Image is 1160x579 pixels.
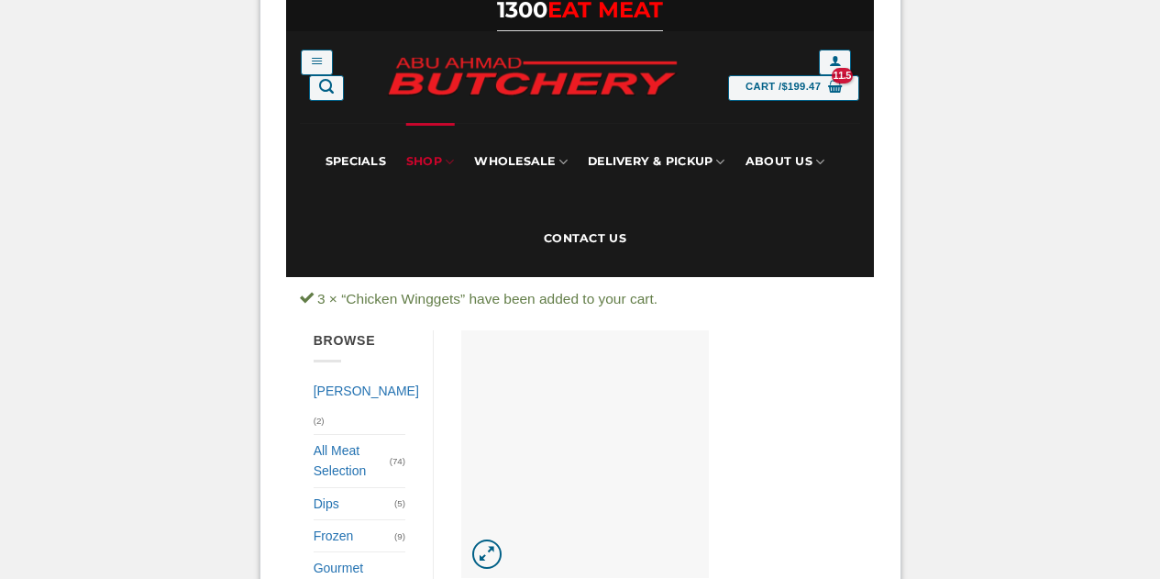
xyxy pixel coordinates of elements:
[394,490,405,517] span: (5)
[314,333,376,348] span: Browse
[746,79,821,95] span: Cart /
[474,123,568,200] a: Wholesale
[373,46,691,109] img: Abu Ahmad Butchery
[314,520,394,551] a: Frozen
[544,200,626,277] a: Contact Us
[394,523,405,550] span: (9)
[309,75,344,101] a: Search
[746,123,824,200] a: About Us
[461,330,709,578] img: Chicken Winggets
[314,375,419,406] a: [PERSON_NAME]
[781,81,821,92] bdi: 199.47
[314,407,325,434] span: (2)
[728,75,859,101] a: View cart
[819,50,851,75] a: Login
[406,123,454,200] a: SHOP
[588,123,725,200] a: Delivery & Pickup
[286,288,875,311] div: 3 × “Chicken Winggets” have been added to your cart.
[301,50,333,75] a: Menu
[314,488,394,519] a: Dips
[326,123,386,200] a: Specials
[390,448,405,474] span: (74)
[472,540,503,570] a: Zoom
[314,435,390,487] a: All Meat Selection
[781,79,788,95] span: $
